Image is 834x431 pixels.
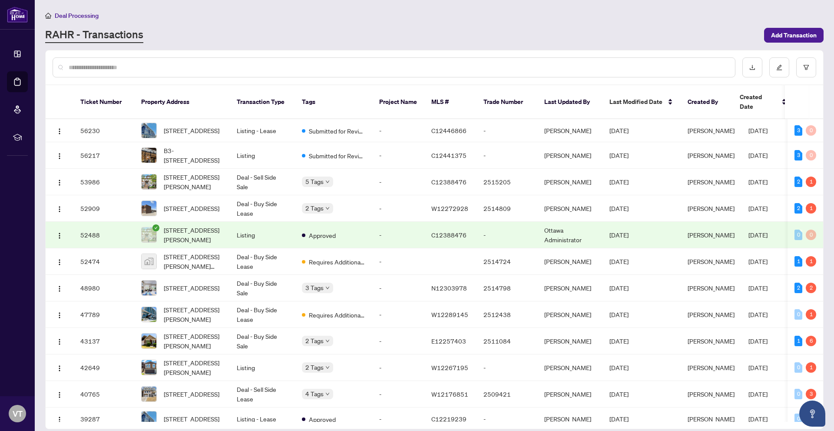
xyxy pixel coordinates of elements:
[305,336,324,346] span: 2 Tags
[609,390,629,398] span: [DATE]
[372,408,424,431] td: -
[56,206,63,213] img: Logo
[305,203,324,213] span: 2 Tags
[431,204,468,212] span: W12272928
[431,337,466,345] span: E12257403
[733,85,794,119] th: Created Date
[477,248,537,275] td: 2514724
[53,148,66,162] button: Logo
[806,230,816,240] div: 0
[13,408,23,420] span: VT
[688,231,735,239] span: [PERSON_NAME]
[537,354,602,381] td: [PERSON_NAME]
[309,126,365,136] span: Submitted for Review
[73,275,134,301] td: 48980
[688,178,735,186] span: [PERSON_NAME]
[609,97,662,107] span: Last Modified Date
[230,381,295,408] td: Deal - Sell Side Lease
[771,28,817,42] span: Add Transaction
[309,414,336,424] span: Approved
[45,27,143,43] a: RAHR - Transactions
[477,328,537,354] td: 2511084
[56,179,63,186] img: Logo
[794,336,802,346] div: 1
[748,231,768,239] span: [DATE]
[794,389,802,399] div: 0
[53,307,66,321] button: Logo
[230,119,295,142] td: Listing - Lease
[748,415,768,423] span: [DATE]
[477,408,537,431] td: -
[53,201,66,215] button: Logo
[305,362,324,372] span: 2 Tags
[164,126,219,135] span: [STREET_ADDRESS]
[477,85,537,119] th: Trade Number
[325,206,330,210] span: down
[305,389,324,399] span: 4 Tags
[230,408,295,431] td: Listing - Lease
[799,401,825,427] button: Open asap
[73,142,134,169] td: 56217
[230,85,295,119] th: Transaction Type
[230,195,295,222] td: Deal - Buy Side Lease
[164,358,223,377] span: [STREET_ADDRESS][PERSON_NAME]
[56,153,63,160] img: Logo
[372,195,424,222] td: -
[688,257,735,265] span: [PERSON_NAME]
[134,85,230,119] th: Property Address
[142,148,156,163] img: thumbnail-img
[769,57,789,77] button: edit
[609,204,629,212] span: [DATE]
[164,172,223,191] span: [STREET_ADDRESS][PERSON_NAME]
[477,381,537,408] td: 2509421
[431,151,467,159] span: C12441375
[748,127,768,134] span: [DATE]
[794,283,802,293] div: 2
[142,411,156,426] img: thumbnail-img
[477,195,537,222] td: 2514809
[477,222,537,248] td: -
[325,365,330,370] span: down
[325,392,330,396] span: down
[55,12,99,20] span: Deal Processing
[230,354,295,381] td: Listing
[45,13,51,19] span: home
[73,195,134,222] td: 52909
[142,201,156,216] img: thumbnail-img
[295,85,372,119] th: Tags
[164,204,219,213] span: [STREET_ADDRESS]
[164,414,219,424] span: [STREET_ADDRESS]
[688,364,735,371] span: [PERSON_NAME]
[305,283,324,293] span: 3 Tags
[806,177,816,187] div: 1
[794,414,802,424] div: 0
[309,231,336,240] span: Approved
[688,284,735,292] span: [PERSON_NAME]
[309,151,365,160] span: Submitted for Review
[477,142,537,169] td: -
[372,301,424,328] td: -
[537,222,602,248] td: Ottawa Administrator
[688,311,735,318] span: [PERSON_NAME]
[806,309,816,320] div: 1
[806,283,816,293] div: 2
[537,195,602,222] td: [PERSON_NAME]
[372,85,424,119] th: Project Name
[537,408,602,431] td: [PERSON_NAME]
[372,119,424,142] td: -
[806,150,816,160] div: 0
[806,256,816,267] div: 1
[53,281,66,295] button: Logo
[142,227,156,242] img: thumbnail-img
[740,92,776,111] span: Created Date
[609,311,629,318] span: [DATE]
[794,230,802,240] div: 0
[372,354,424,381] td: -
[431,390,468,398] span: W12176851
[372,381,424,408] td: -
[73,381,134,408] td: 40765
[806,362,816,373] div: 1
[748,151,768,159] span: [DATE]
[794,150,802,160] div: 3
[309,310,365,320] span: Requires Additional Docs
